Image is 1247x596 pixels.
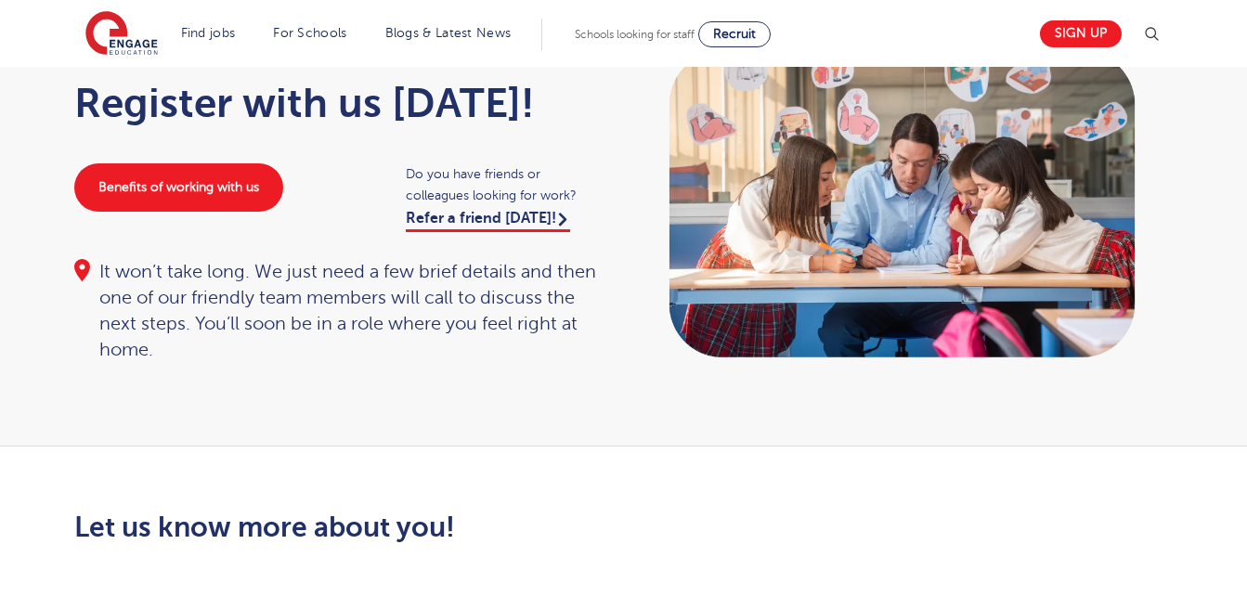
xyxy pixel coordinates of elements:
[181,26,236,40] a: Find jobs
[74,163,283,212] a: Benefits of working with us
[713,27,756,41] span: Recruit
[85,11,158,58] img: Engage Education
[406,210,570,232] a: Refer a friend [DATE]!
[273,26,346,40] a: For Schools
[406,163,605,206] span: Do you have friends or colleagues looking for work?
[385,26,512,40] a: Blogs & Latest News
[74,80,605,126] h1: Register with us [DATE]!
[575,28,695,41] span: Schools looking for staff
[1040,20,1122,47] a: Sign up
[74,512,798,543] h2: Let us know more about you!
[698,21,771,47] a: Recruit
[74,259,605,363] div: It won’t take long. We just need a few brief details and then one of our friendly team members wi...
